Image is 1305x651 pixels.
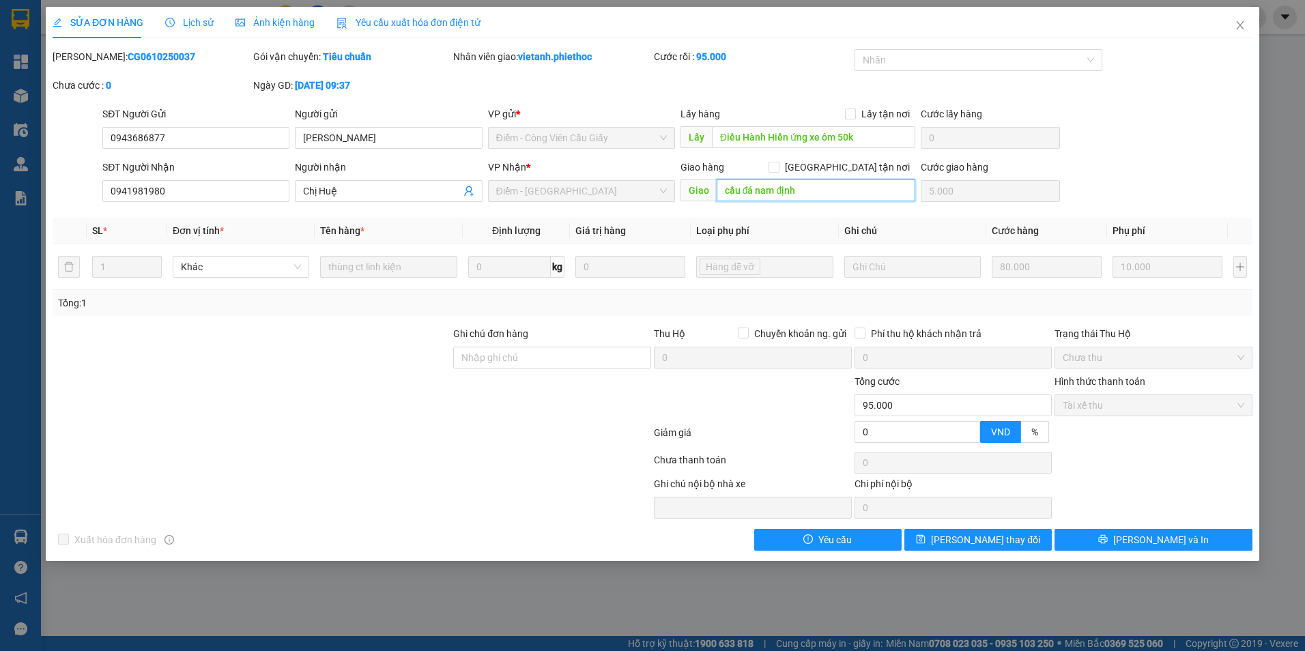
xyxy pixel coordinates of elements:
[904,529,1052,551] button: save[PERSON_NAME] thay đổi
[855,376,900,387] span: Tổng cước
[921,108,982,119] label: Cước lấy hàng
[496,181,667,201] span: Điểm - Nam Định
[295,80,350,91] b: [DATE] 09:37
[916,534,926,545] span: save
[106,80,111,91] b: 0
[855,476,1052,497] div: Chi phí nội bộ
[336,17,481,28] span: Yêu cầu xuất hóa đơn điện tử
[102,106,289,121] div: SĐT Người Gửi
[992,225,1039,236] span: Cước hàng
[336,18,347,29] img: icon
[865,326,987,341] span: Phí thu hộ khách nhận trả
[717,179,916,201] input: Dọc đường
[128,51,195,62] b: CG0610250037
[235,17,315,28] span: Ảnh kiện hàng
[931,532,1040,547] span: [PERSON_NAME] thay đổi
[488,162,526,173] span: VP Nhận
[235,18,245,27] span: picture
[700,259,760,275] span: Hàng dễ vỡ
[173,225,224,236] span: Đơn vị tính
[295,160,482,175] div: Người nhận
[1113,225,1145,236] span: Phụ phí
[680,162,724,173] span: Giao hàng
[453,49,651,64] div: Nhân viên giao:
[575,256,685,278] input: 0
[844,256,981,278] input: Ghi Chú
[253,49,451,64] div: Gói vận chuyển:
[92,225,103,236] span: SL
[652,425,853,449] div: Giảm giá
[323,51,371,62] b: Tiêu chuẩn
[453,328,528,339] label: Ghi chú đơn hàng
[680,179,717,201] span: Giao
[463,186,474,197] span: user-add
[680,126,712,148] span: Lấy
[53,17,143,28] span: SỬA ĐƠN HÀNG
[818,532,852,547] span: Yêu cầu
[69,532,162,547] span: Xuất hóa đơn hàng
[1221,7,1259,45] button: Close
[749,326,852,341] span: Chuyển khoản ng. gửi
[488,106,675,121] div: VP gửi
[453,347,651,368] input: Ghi chú đơn hàng
[991,426,1010,437] span: VND
[518,51,592,62] b: vietanh.phiethoc
[496,128,667,148] span: Điểm - Công Viên Cầu Giấy
[779,160,915,175] span: [GEOGRAPHIC_DATA] tận nơi
[921,127,1060,149] input: Cước lấy hàng
[680,108,720,119] span: Lấy hàng
[295,106,482,121] div: Người gửi
[58,256,80,278] button: delete
[1235,20,1246,31] span: close
[165,17,214,28] span: Lịch sử
[58,295,504,310] div: Tổng: 1
[575,225,626,236] span: Giá trị hàng
[803,534,813,545] span: exclamation-circle
[754,529,902,551] button: exclamation-circleYêu cầu
[1233,256,1247,278] button: plus
[181,257,301,277] span: Khác
[53,18,62,27] span: edit
[102,160,289,175] div: SĐT Người Nhận
[1063,395,1244,416] span: Tài xế thu
[1055,376,1145,387] label: Hình thức thanh toán
[654,49,852,64] div: Cước rồi :
[856,106,915,121] span: Lấy tận nơi
[253,78,451,93] div: Ngày GD:
[320,256,457,278] input: VD: Bàn, Ghế
[1098,534,1108,545] span: printer
[320,225,364,236] span: Tên hàng
[691,218,838,244] th: Loại phụ phí
[696,51,726,62] b: 95.000
[164,535,174,545] span: info-circle
[654,476,852,497] div: Ghi chú nội bộ nhà xe
[53,49,250,64] div: [PERSON_NAME]:
[712,126,916,148] input: Dọc đường
[652,452,853,476] div: Chưa thanh toán
[839,218,986,244] th: Ghi chú
[706,259,754,274] span: Hàng dễ vỡ
[1055,326,1252,341] div: Trạng thái Thu Hộ
[492,225,541,236] span: Định lượng
[1113,532,1209,547] span: [PERSON_NAME] và In
[654,328,685,339] span: Thu Hộ
[1031,426,1038,437] span: %
[921,180,1060,202] input: Cước giao hàng
[992,256,1102,278] input: 0
[921,162,988,173] label: Cước giao hàng
[53,78,250,93] div: Chưa cước :
[1063,347,1244,368] span: Chưa thu
[551,256,564,278] span: kg
[165,18,175,27] span: clock-circle
[1055,529,1252,551] button: printer[PERSON_NAME] và In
